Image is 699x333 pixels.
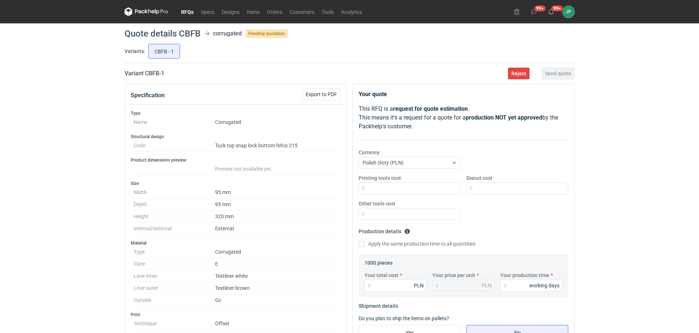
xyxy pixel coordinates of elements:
[134,246,215,258] dt: Type
[529,282,559,289] div: working days
[134,318,215,330] dt: Technique
[243,7,263,16] a: Items
[508,68,530,79] button: Reject
[562,6,574,18] button: JP
[134,270,215,282] dt: Liner inner
[125,29,200,38] h1: Quote details CBFB
[134,258,215,270] dt: Flute
[131,181,340,186] h3: Size
[215,166,272,172] span: Preview not available yet.
[511,71,526,76] span: Reject
[414,282,424,289] div: PLN
[213,29,242,38] div: corrugated
[528,6,540,18] button: 99+
[215,140,337,152] dd: Tuck top snap lock bottom fefco 215
[218,7,243,16] a: Designs
[134,186,215,198] dt: Width
[306,92,337,97] span: Export to PDF
[500,272,549,279] label: Your production time
[359,200,396,207] label: Other tools cost
[302,88,340,100] button: Export to PDF
[131,87,165,104] button: Specification
[215,318,337,330] dd: Offset
[359,208,461,220] input: 0
[215,270,337,282] dd: Testliner white
[263,7,286,16] a: Orders
[134,223,215,235] dt: Internal/external
[364,280,427,291] input: 0
[359,91,387,98] strong: Your quote
[359,240,475,247] label: Apply the same production time to all quantities
[125,69,164,78] h2: Variant CBFB - 1
[432,272,475,279] label: Your price per unit
[134,294,215,306] dt: Outside
[359,174,401,182] label: Printing tools cost
[134,211,215,223] dt: Height
[215,116,337,128] dd: Corrugated
[359,300,398,309] legend: Shipment details
[131,134,340,140] h3: Structural design
[215,223,337,235] dd: External
[363,160,404,166] span: Polish złoty (PLN)
[148,44,180,58] label: CBFB - 1
[245,29,288,38] span: Pending quotation
[482,282,492,289] div: PLN
[466,114,542,121] strong: production NOT yet approved
[337,7,366,16] a: Analytics
[215,211,337,223] dd: 320 mm
[215,258,337,270] dd: E
[545,71,571,76] span: Send quote
[364,272,398,279] label: Your total cost
[134,282,215,294] dt: Liner outer
[131,110,340,116] h3: Type
[542,68,574,79] button: Send quote
[197,7,218,16] a: Specs
[134,116,215,128] dt: Name
[134,198,215,211] dt: Depth
[215,294,337,306] dd: Gc
[131,240,340,246] h3: Material
[359,226,410,234] legend: Production details
[545,6,557,18] button: 99+
[359,315,449,321] label: Do you plan to ship the items on pallets?
[562,6,574,18] div: Justyna Powała
[359,149,379,156] label: Currency
[134,140,215,152] dt: Code
[215,246,337,258] dd: Corrugated
[500,280,562,291] input: 0
[286,7,318,16] a: Customers
[125,48,145,55] label: Variants:
[215,198,337,211] dd: 95 mm
[318,7,337,16] a: Tools
[466,174,492,182] label: Diecut cost
[359,105,568,131] p: This RFQ is a . This means it's a request for a quote for a by the Packhelp's customer.
[131,312,340,318] h3: Print
[125,7,168,16] svg: Packhelp Pro
[364,257,393,266] legend: 1000 pieces
[177,7,197,16] a: RFQs
[215,282,337,294] dd: Testliner brown
[215,186,337,198] dd: 95 mm
[359,182,461,194] input: 0
[131,157,340,163] h3: Product dimensions preview
[393,105,468,112] strong: request for quote estimation
[466,182,568,194] input: 0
